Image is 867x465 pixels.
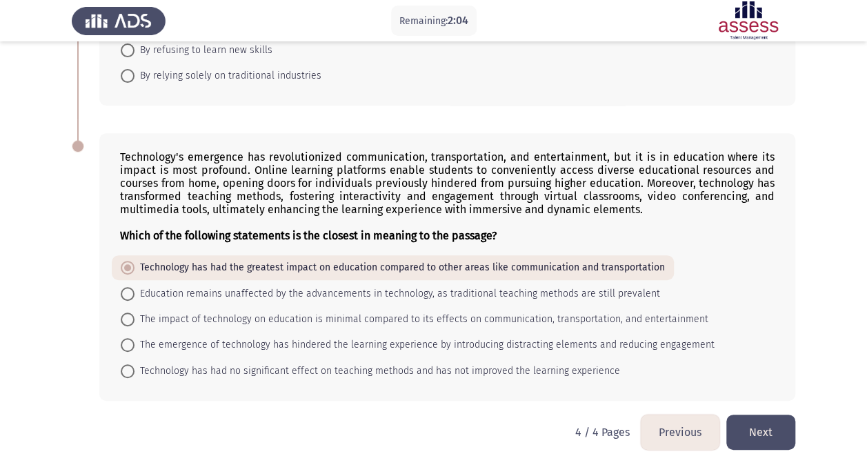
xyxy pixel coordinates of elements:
span: 2:04 [448,14,468,27]
span: By refusing to learn new skills [134,42,272,59]
b: Which of the following statements is the closest in meaning to the passage? [120,229,497,242]
button: load next page [726,415,795,450]
img: Assess Talent Management logo [72,1,166,40]
img: Assessment logo of ASSESS English Language Assessment (3 Module) (Ad - IB) [701,1,795,40]
div: Technology's emergence has revolutionized communication, transportation, and entertainment, but i... [120,150,775,242]
p: Remaining: [399,12,468,30]
span: Technology has had the greatest impact on education compared to other areas like communication an... [134,259,665,276]
button: load previous page [641,415,719,450]
span: Technology has had no significant effect on teaching methods and has not improved the learning ex... [134,363,620,379]
span: By relying solely on traditional industries [134,68,321,84]
span: The emergence of technology has hindered the learning experience by introducing distracting eleme... [134,337,715,353]
p: 4 / 4 Pages [575,426,630,439]
span: The impact of technology on education is minimal compared to its effects on communication, transp... [134,311,708,328]
span: Education remains unaffected by the advancements in technology, as traditional teaching methods a... [134,286,660,302]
